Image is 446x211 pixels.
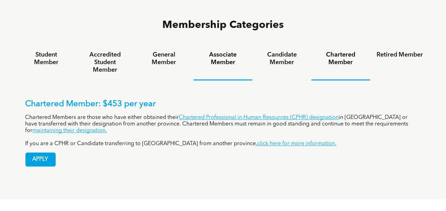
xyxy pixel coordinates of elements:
[25,99,421,109] p: Chartered Member: $453 per year
[23,51,69,66] h4: Student Member
[26,153,55,166] span: APPLY
[377,51,423,59] h4: Retired Member
[25,114,421,134] p: Chartered Members are those who have either obtained their in [GEOGRAPHIC_DATA] or have transferr...
[25,141,421,147] p: If you are a CPHR or Candidate transferring to [GEOGRAPHIC_DATA] from another province,
[25,152,56,167] a: APPLY
[200,51,246,66] h4: Associate Member
[82,51,128,74] h4: Accredited Student Member
[162,20,284,30] span: Membership Categories
[179,115,339,120] a: Chartered Professional in Human Resources (CPHR) designation
[141,51,187,66] h4: General Member
[318,51,364,66] h4: Chartered Member
[258,141,337,147] a: click here for more information.
[33,128,107,133] a: maintaining their designation.
[259,51,305,66] h4: Candidate Member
